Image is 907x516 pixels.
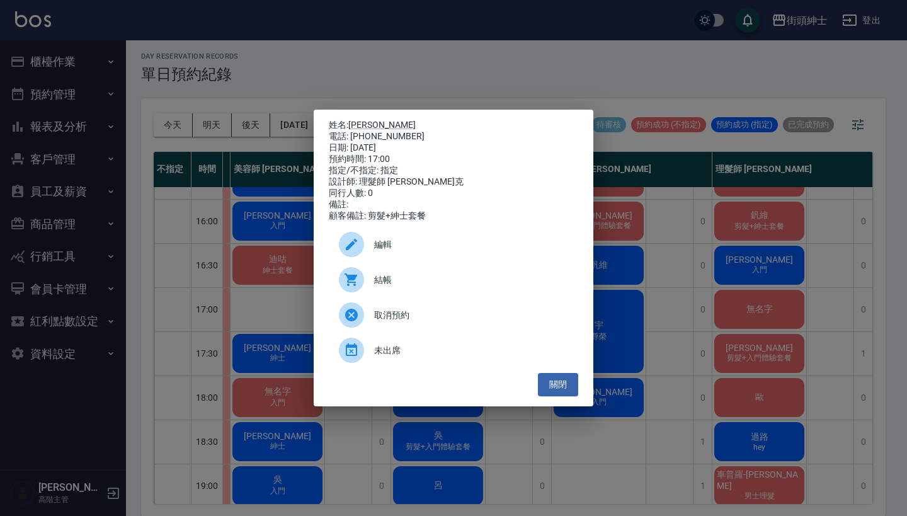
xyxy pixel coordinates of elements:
[329,131,578,142] div: 電話: [PHONE_NUMBER]
[329,262,578,297] a: 結帳
[374,238,568,251] span: 編輯
[329,333,578,368] div: 未出席
[348,120,416,130] a: [PERSON_NAME]
[329,165,578,176] div: 指定/不指定: 指定
[329,142,578,154] div: 日期: [DATE]
[329,120,578,131] p: 姓名:
[329,154,578,165] div: 預約時間: 17:00
[329,188,578,199] div: 同行人數: 0
[329,199,578,210] div: 備註:
[329,176,578,188] div: 設計師: 理髮師 [PERSON_NAME]克
[329,297,578,333] div: 取消預約
[374,309,568,322] span: 取消預約
[329,227,578,262] div: 編輯
[329,210,578,222] div: 顧客備註: 剪髮+紳士套餐
[538,373,578,396] button: 關閉
[374,273,568,287] span: 結帳
[374,344,568,357] span: 未出席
